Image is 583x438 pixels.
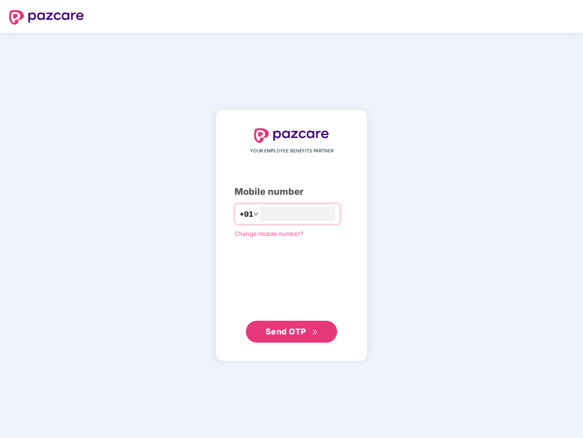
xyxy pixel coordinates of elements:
[234,185,349,199] div: Mobile number
[312,329,318,335] span: double-right
[254,128,329,143] img: logo
[9,10,84,25] img: logo
[253,211,259,217] span: down
[246,321,337,343] button: Send OTPdouble-right
[234,230,303,237] a: Change mobile number?
[250,147,333,155] span: YOUR EMPLOYEE BENEFITS PARTNER
[265,327,306,336] span: Send OTP
[239,209,253,220] span: +91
